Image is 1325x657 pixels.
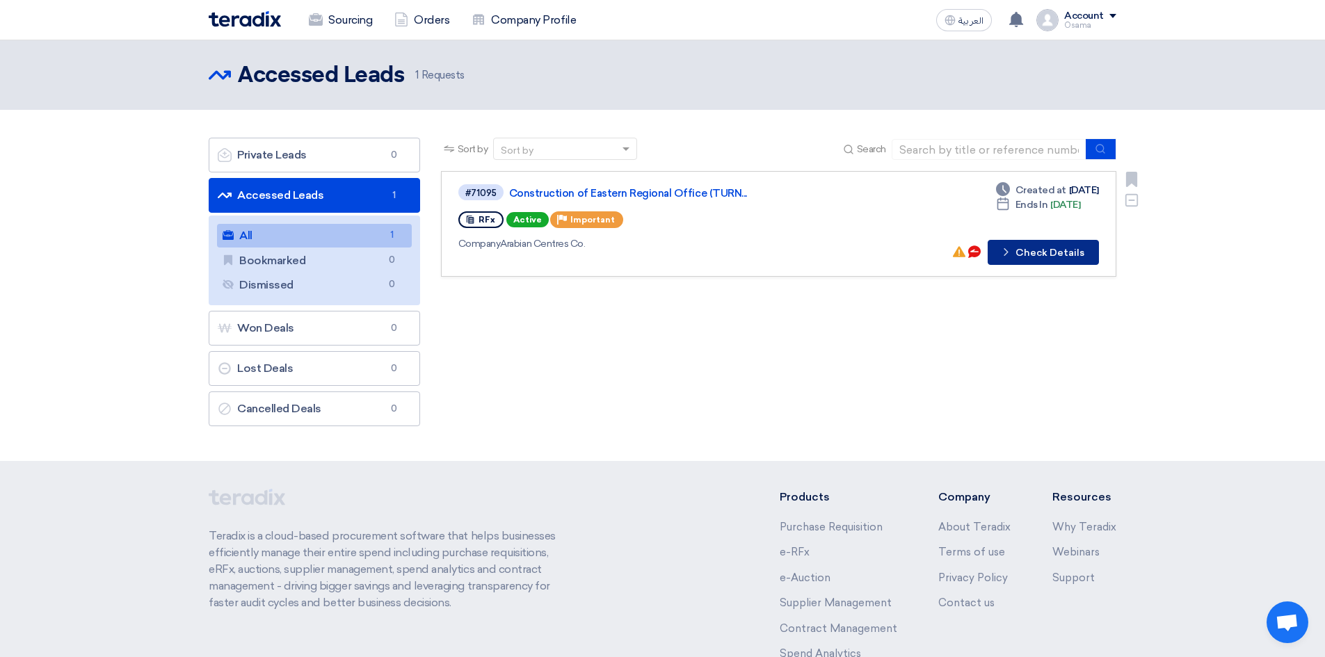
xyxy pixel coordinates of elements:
a: Support [1052,571,1095,584]
button: Check Details [988,240,1099,265]
li: Products [780,489,897,505]
a: Contract Management [780,622,897,635]
span: 0 [384,253,401,268]
span: العربية [958,16,983,26]
a: e-Auction [780,571,830,584]
li: Resources [1052,489,1116,505]
a: Contact us [938,597,995,609]
span: Company [458,238,501,250]
span: 0 [384,277,401,292]
a: e-RFx [780,546,810,558]
div: Sort by [501,143,533,158]
div: Arabian Centres Co. [458,236,860,251]
a: Why Teradix [1052,521,1116,533]
span: Ends In [1015,197,1048,212]
a: All [217,224,412,248]
a: Supplier Management [780,597,892,609]
span: Requests [415,67,465,83]
div: [DATE] [996,197,1081,212]
span: 0 [386,362,403,375]
span: 0 [386,321,403,335]
li: Company [938,489,1011,505]
img: profile_test.png [1036,9,1059,31]
div: #71095 [465,188,497,197]
img: Teradix logo [209,11,281,27]
span: RFx [479,215,495,225]
span: Sort by [458,142,488,156]
span: Active [506,212,549,227]
a: Terms of use [938,546,1005,558]
a: Bookmarked [217,249,412,273]
span: Search [857,142,886,156]
div: Account [1064,10,1104,22]
span: 0 [386,402,403,416]
a: Dismissed [217,273,412,297]
a: Lost Deals0 [209,351,420,386]
a: Purchase Requisition [780,521,883,533]
button: العربية [936,9,992,31]
a: Cancelled Deals0 [209,391,420,426]
a: About Teradix [938,521,1011,533]
a: Orders [383,5,460,35]
a: Sourcing [298,5,383,35]
div: [DATE] [996,183,1099,197]
a: Construction of Eastern Regional Office (TURN... [509,187,857,200]
span: 0 [386,148,403,162]
h2: Accessed Leads [238,62,404,90]
span: 1 [386,188,403,202]
input: Search by title or reference number [892,139,1086,160]
a: Privacy Policy [938,571,1008,584]
div: Osama [1064,22,1116,29]
span: Important [570,215,615,225]
a: Accessed Leads1 [209,178,420,213]
a: Webinars [1052,546,1100,558]
span: Created at [1015,183,1066,197]
a: Company Profile [460,5,587,35]
a: Won Deals0 [209,311,420,346]
span: 1 [415,69,419,81]
p: Teradix is a cloud-based procurement software that helps businesses efficiently manage their enti... [209,528,572,611]
span: 1 [384,228,401,243]
a: Private Leads0 [209,138,420,172]
a: Open chat [1267,601,1308,643]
